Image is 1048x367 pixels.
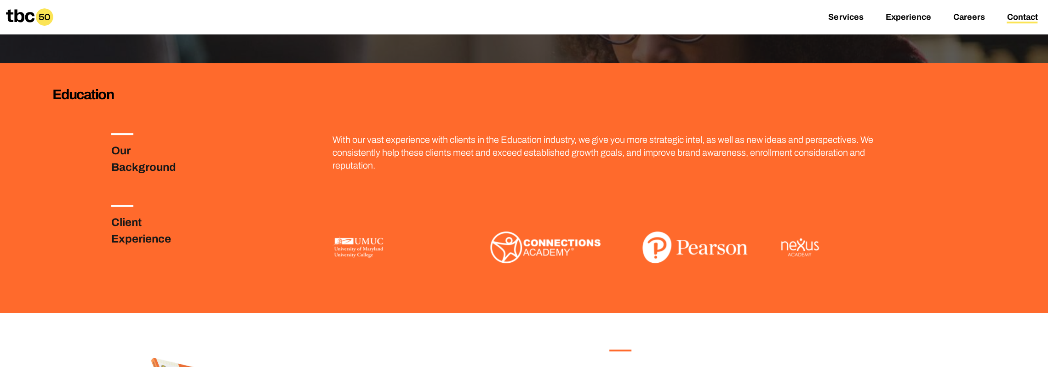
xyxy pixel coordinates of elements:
h3: Our Background [111,142,200,175]
img: UMUC [332,236,384,258]
img: Connections Academy [482,205,608,289]
h3: Education [52,85,996,104]
h3: Client Experience [111,214,200,247]
a: Services [828,12,863,23]
a: Experience [885,12,931,23]
a: Careers [953,12,985,23]
img: Pearson Logo [631,205,758,289]
img: Nexus [781,238,819,257]
a: Contact [1007,12,1037,23]
p: With our vast experience with clients in the Education industry, we give you more strategic intel... [332,133,907,172]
